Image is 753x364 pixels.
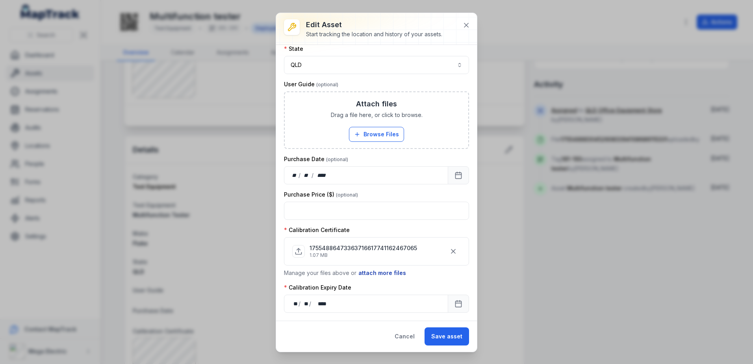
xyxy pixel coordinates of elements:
[284,284,351,292] label: Calibration Expiry Date
[331,111,423,119] span: Drag a file here, or click to browse.
[284,56,469,74] button: QLD
[448,166,469,184] button: Calendar
[310,244,417,252] p: 17554886473363716617741162467065
[284,191,358,199] label: Purchase Price ($)
[388,327,421,345] button: Cancel
[314,171,329,179] div: year,
[301,171,312,179] div: month,
[306,19,442,30] h3: Edit asset
[299,300,301,308] div: /
[310,252,417,258] p: 1.07 MB
[284,155,348,163] label: Purchase Date
[301,300,309,308] div: month,
[299,171,301,179] div: /
[291,300,299,308] div: day,
[306,30,442,38] div: Start tracking the location and history of your assets.
[284,45,303,53] label: State
[291,171,299,179] div: day,
[356,98,397,110] h3: Attach files
[284,226,350,234] label: Calibration Certificate
[425,327,469,345] button: Save asset
[309,300,312,308] div: /
[312,171,314,179] div: /
[284,269,469,277] p: Manage your files above or
[358,269,406,277] button: attach more files
[349,127,404,142] button: Browse Files
[284,80,338,88] label: User Guide
[312,300,327,308] div: year,
[448,295,469,313] button: Calendar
